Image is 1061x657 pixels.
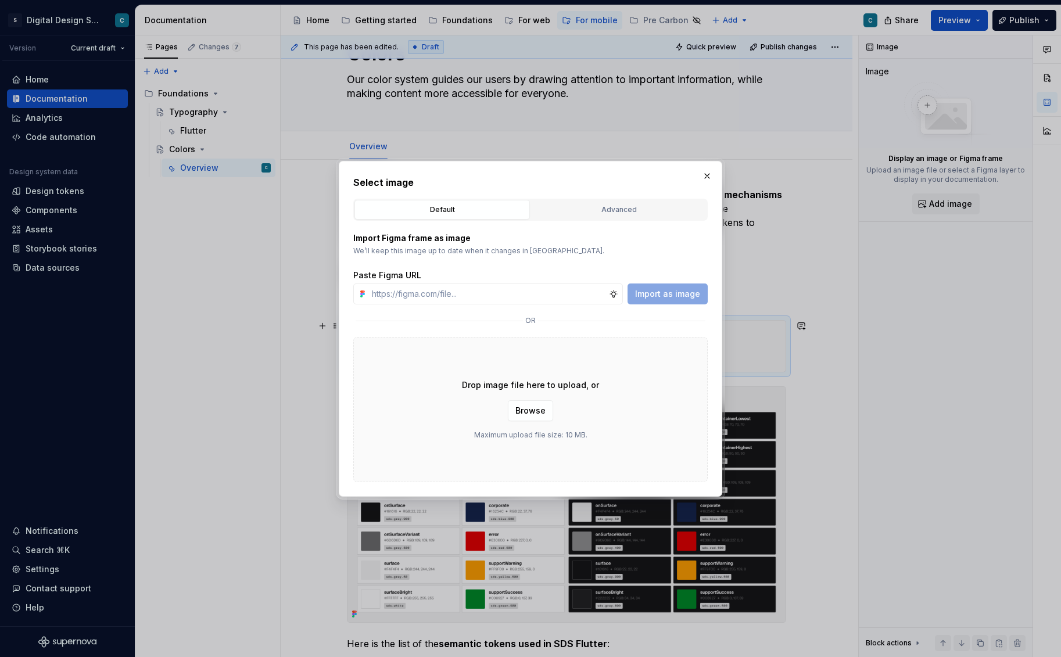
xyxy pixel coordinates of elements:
[359,204,526,216] div: Default
[367,283,609,304] input: https://figma.com/file...
[535,204,702,216] div: Advanced
[353,232,708,244] p: Import Figma frame as image
[462,379,599,391] p: Drop image file here to upload, or
[474,430,587,440] p: Maximum upload file size: 10 MB.
[525,316,536,325] p: or
[508,400,553,421] button: Browse
[353,175,708,189] h2: Select image
[515,405,546,417] span: Browse
[353,246,708,256] p: We’ll keep this image up to date when it changes in [GEOGRAPHIC_DATA].
[353,270,421,281] label: Paste Figma URL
